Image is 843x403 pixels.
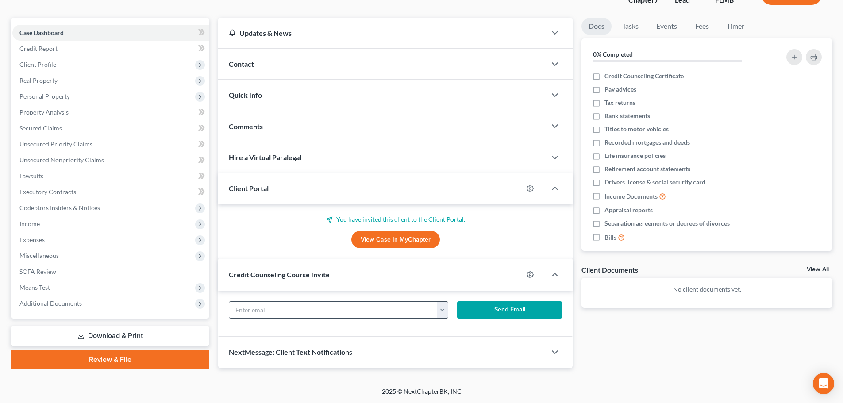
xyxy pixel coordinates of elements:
a: Docs [581,18,612,35]
a: Events [649,18,684,35]
span: Real Property [19,77,58,84]
p: No client documents yet. [589,285,825,294]
span: Credit Counseling Certificate [604,72,684,81]
a: Download & Print [11,326,209,346]
a: View All [807,266,829,273]
span: Separation agreements or decrees of divorces [604,219,730,228]
span: Credit Report [19,45,58,52]
a: Review & File [11,350,209,369]
span: Bills [604,233,616,242]
a: Lawsuits [12,168,209,184]
p: You have invited this client to the Client Portal. [229,215,562,224]
span: Bank statements [604,111,650,120]
span: Credit Counseling Course Invite [229,270,330,279]
span: Recorded mortgages and deeds [604,138,690,147]
span: Expenses [19,236,45,243]
span: Unsecured Priority Claims [19,140,92,148]
span: Executory Contracts [19,188,76,196]
span: Client Profile [19,61,56,68]
span: Pay advices [604,85,636,94]
span: Appraisal reports [604,206,653,215]
a: Case Dashboard [12,25,209,41]
a: Property Analysis [12,104,209,120]
a: SOFA Review [12,264,209,280]
span: Unsecured Nonpriority Claims [19,156,104,164]
input: Enter email [229,302,437,319]
div: Open Intercom Messenger [813,373,834,394]
span: Drivers license & social security card [604,178,705,187]
a: View Case in MyChapter [351,231,440,249]
span: Income Documents [604,192,658,201]
span: Life insurance policies [604,151,666,160]
span: Lawsuits [19,172,43,180]
span: Property Analysis [19,108,69,116]
span: Client Portal [229,184,269,192]
a: Credit Report [12,41,209,57]
a: Unsecured Priority Claims [12,136,209,152]
span: Income [19,220,40,227]
strong: 0% Completed [593,50,633,58]
span: Codebtors Insiders & Notices [19,204,100,211]
span: SOFA Review [19,268,56,275]
a: Fees [688,18,716,35]
div: Client Documents [581,265,638,274]
div: Updates & News [229,28,535,38]
span: Contact [229,60,254,68]
div: 2025 © NextChapterBK, INC [169,387,674,403]
a: Tasks [615,18,646,35]
a: Executory Contracts [12,184,209,200]
span: Case Dashboard [19,29,64,36]
span: Secured Claims [19,124,62,132]
span: Comments [229,122,263,130]
span: Hire a Virtual Paralegal [229,153,301,161]
span: Means Test [19,284,50,291]
a: Unsecured Nonpriority Claims [12,152,209,168]
span: Miscellaneous [19,252,59,259]
a: Timer [720,18,751,35]
span: Titles to motor vehicles [604,125,669,134]
button: Send Email [457,301,562,319]
span: Quick Info [229,91,262,99]
span: Tax returns [604,98,635,107]
span: NextMessage: Client Text Notifications [229,348,352,356]
a: Secured Claims [12,120,209,136]
span: Personal Property [19,92,70,100]
span: Retirement account statements [604,165,690,173]
span: Additional Documents [19,299,82,307]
